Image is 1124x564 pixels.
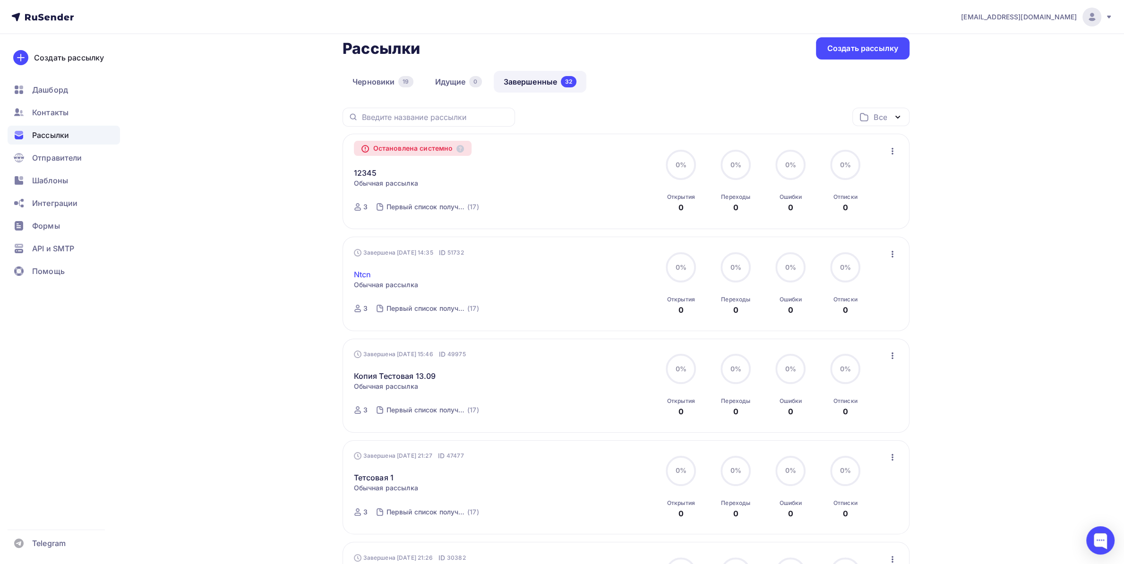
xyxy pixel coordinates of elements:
[843,508,848,519] div: 0
[8,103,120,122] a: Контакты
[32,265,65,277] span: Помощь
[354,269,371,280] a: Ntcn
[494,71,587,93] a: Завершенные32
[961,12,1077,22] span: [EMAIL_ADDRESS][DOMAIN_NAME]
[840,365,851,373] span: 0%
[840,161,851,169] span: 0%
[32,175,68,186] span: Шаблоны
[961,8,1113,26] a: [EMAIL_ADDRESS][DOMAIN_NAME]
[785,161,796,169] span: 0%
[874,111,887,123] div: Все
[343,39,420,58] h2: Рассылки
[32,197,77,209] span: Интеграции
[788,304,793,316] div: 0
[34,52,104,63] div: Создать рассылку
[467,304,479,313] div: (17)
[32,129,69,141] span: Рассылки
[840,263,851,271] span: 0%
[362,112,509,122] input: Введите название рассылки
[827,43,898,54] div: Создать рассылку
[676,365,686,373] span: 0%
[676,161,686,169] span: 0%
[467,405,479,415] div: (17)
[8,80,120,99] a: Дашборд
[8,171,120,190] a: Шаблоны
[354,553,466,563] div: Завершена [DATE] 21:26
[354,483,418,493] span: Обычная рассылка
[721,397,750,405] div: Переходы
[354,451,464,461] div: Завершена [DATE] 21:27
[447,553,466,563] span: 30382
[467,202,479,212] div: (17)
[678,304,684,316] div: 0
[788,202,793,213] div: 0
[439,248,446,257] span: ID
[438,553,445,563] span: ID
[354,472,394,483] a: Тетсовая 1
[667,499,695,507] div: Открытия
[8,126,120,145] a: Рассылки
[676,263,686,271] span: 0%
[32,220,60,231] span: Формы
[438,451,445,461] span: ID
[833,296,858,303] div: Отписки
[779,296,802,303] div: Ошибки
[398,76,413,87] div: 19
[730,263,741,271] span: 0%
[354,382,418,391] span: Обычная рассылка
[721,193,750,201] div: Переходы
[785,466,796,474] span: 0%
[354,179,418,188] span: Обычная рассылка
[354,141,472,156] div: Остановлена системно
[32,152,82,163] span: Отправители
[678,508,684,519] div: 0
[354,280,418,290] span: Обычная рассылка
[8,148,120,167] a: Отправители
[676,466,686,474] span: 0%
[354,167,377,179] a: 12345
[785,263,796,271] span: 0%
[354,350,466,359] div: Завершена [DATE] 15:46
[779,193,802,201] div: Ошибки
[733,202,738,213] div: 0
[733,304,738,316] div: 0
[779,397,802,405] div: Ошибки
[730,365,741,373] span: 0%
[467,507,479,517] div: (17)
[32,538,66,549] span: Telegram
[386,304,465,313] div: Первый список получателей
[833,193,858,201] div: Отписки
[386,402,480,418] a: Первый список получателей (17)
[354,248,464,257] div: Завершена [DATE] 14:35
[788,508,793,519] div: 0
[733,508,738,519] div: 0
[363,304,368,313] div: 3
[32,84,68,95] span: Дашборд
[667,193,695,201] div: Открытия
[721,499,750,507] div: Переходы
[363,202,368,212] div: 3
[788,406,793,417] div: 0
[852,108,909,126] button: Все
[833,397,858,405] div: Отписки
[386,504,480,520] a: Первый список получателей (17)
[386,405,465,415] div: Первый список получателей
[446,451,464,461] span: 47477
[363,405,368,415] div: 3
[363,507,368,517] div: 3
[730,161,741,169] span: 0%
[425,71,492,93] a: Идущие0
[785,365,796,373] span: 0%
[730,466,741,474] span: 0%
[678,406,684,417] div: 0
[843,304,848,316] div: 0
[32,243,74,254] span: API и SMTP
[343,71,423,93] a: Черновики19
[469,76,481,87] div: 0
[386,199,480,214] a: Первый список получателей (17)
[354,370,436,382] a: Копия Тестовая 13.09
[721,296,750,303] div: Переходы
[439,350,446,359] span: ID
[833,499,858,507] div: Отписки
[32,107,69,118] span: Контакты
